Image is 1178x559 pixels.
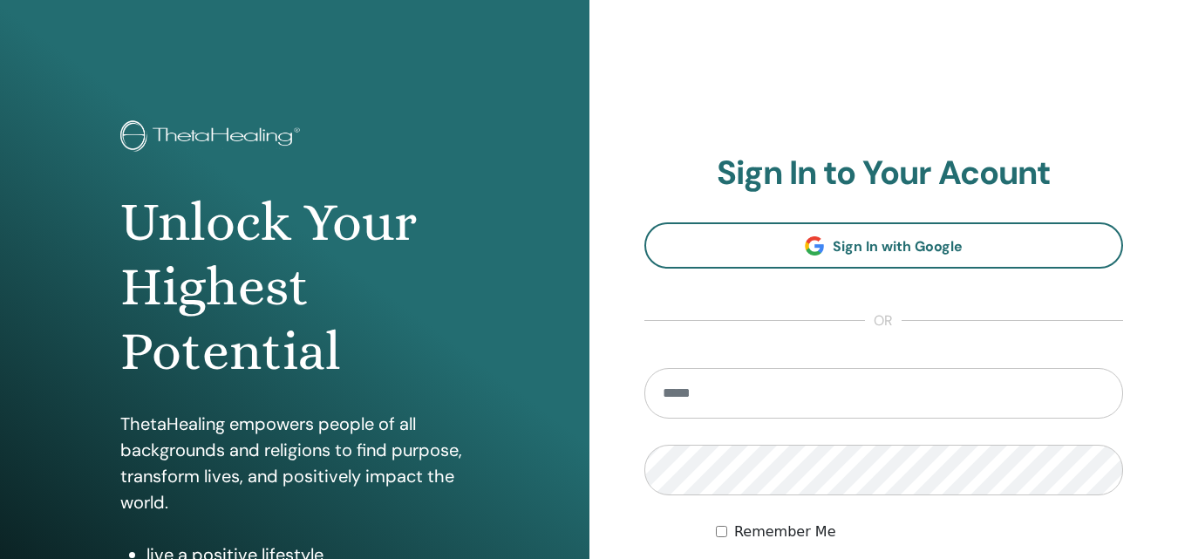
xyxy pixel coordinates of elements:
[865,310,902,331] span: or
[734,522,836,542] label: Remember Me
[120,411,469,515] p: ThetaHealing empowers people of all backgrounds and religions to find purpose, transform lives, a...
[833,237,963,256] span: Sign In with Google
[644,222,1124,269] a: Sign In with Google
[716,522,1123,542] div: Keep me authenticated indefinitely or until I manually logout
[644,153,1124,194] h2: Sign In to Your Acount
[120,190,469,385] h1: Unlock Your Highest Potential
